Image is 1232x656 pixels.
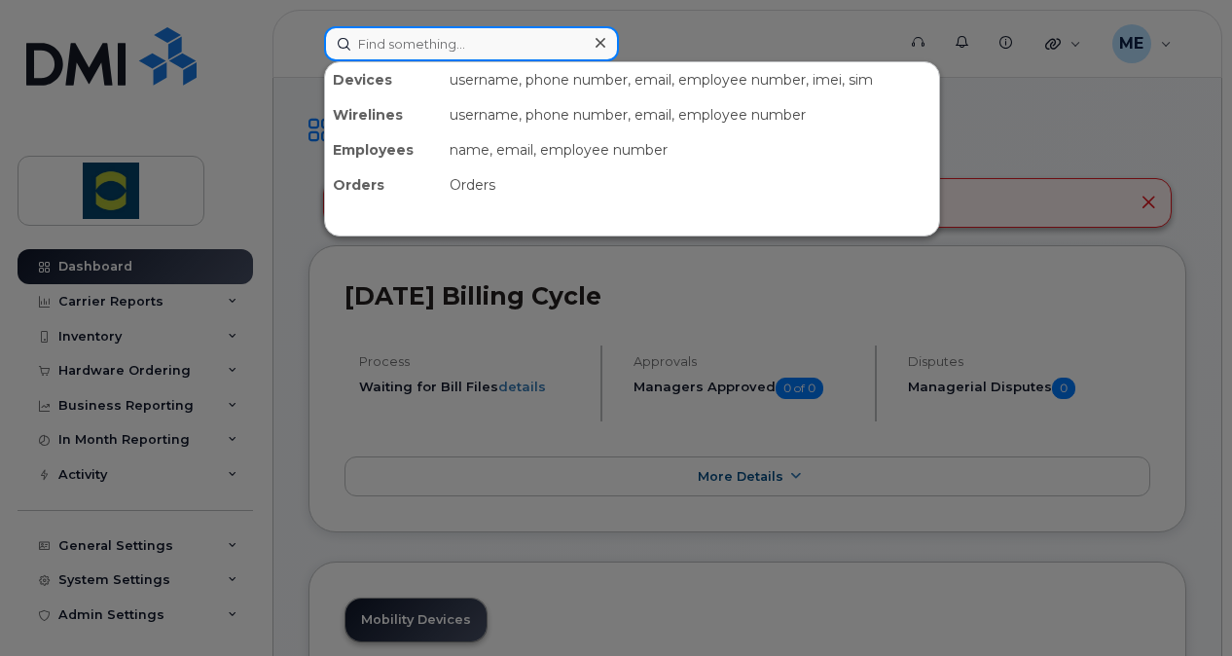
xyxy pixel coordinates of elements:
div: username, phone number, email, employee number [442,97,939,132]
div: Orders [442,167,939,202]
div: Employees [325,132,442,167]
div: name, email, employee number [442,132,939,167]
div: Wirelines [325,97,442,132]
div: username, phone number, email, employee number, imei, sim [442,62,939,97]
div: Orders [325,167,442,202]
div: Devices [325,62,442,97]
